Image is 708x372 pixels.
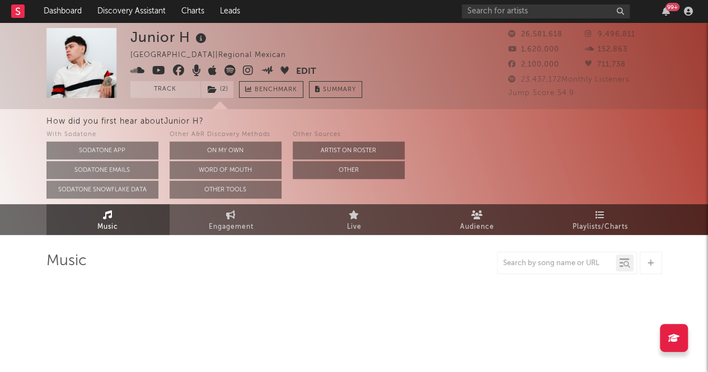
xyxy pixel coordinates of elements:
[46,181,158,199] button: Sodatone Snowflake Data
[462,4,630,18] input: Search for artists
[46,161,158,179] button: Sodatone Emails
[508,90,574,97] span: Jump Score: 54.9
[293,161,405,179] button: Other
[293,204,416,235] a: Live
[460,220,494,234] span: Audience
[130,49,299,62] div: [GEOGRAPHIC_DATA] | Regional Mexican
[573,220,628,234] span: Playlists/Charts
[508,46,559,53] span: 1,620,000
[508,31,562,38] span: 26,581,618
[309,81,362,98] button: Summary
[46,128,158,142] div: With Sodatone
[293,142,405,159] button: Artist on Roster
[46,204,170,235] a: Music
[585,61,626,68] span: 711,738
[585,46,627,53] span: 152,863
[130,28,209,46] div: Junior H
[46,142,158,159] button: Sodatone App
[665,3,679,11] div: 99 +
[293,128,405,142] div: Other Sources
[239,81,303,98] a: Benchmark
[170,204,293,235] a: Engagement
[323,87,356,93] span: Summary
[347,220,362,234] span: Live
[296,65,316,79] button: Edit
[170,161,282,179] button: Word Of Mouth
[662,7,670,16] button: 99+
[585,31,635,38] span: 9,496,811
[416,204,539,235] a: Audience
[255,83,297,97] span: Benchmark
[201,81,233,98] button: (2)
[170,181,282,199] button: Other Tools
[130,81,200,98] button: Track
[170,142,282,159] button: On My Own
[170,128,282,142] div: Other A&R Discovery Methods
[209,220,254,234] span: Engagement
[508,61,559,68] span: 2,100,000
[498,259,616,268] input: Search by song name or URL
[97,220,118,234] span: Music
[539,204,662,235] a: Playlists/Charts
[200,81,234,98] span: ( 2 )
[508,76,630,83] span: 23,437,172 Monthly Listeners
